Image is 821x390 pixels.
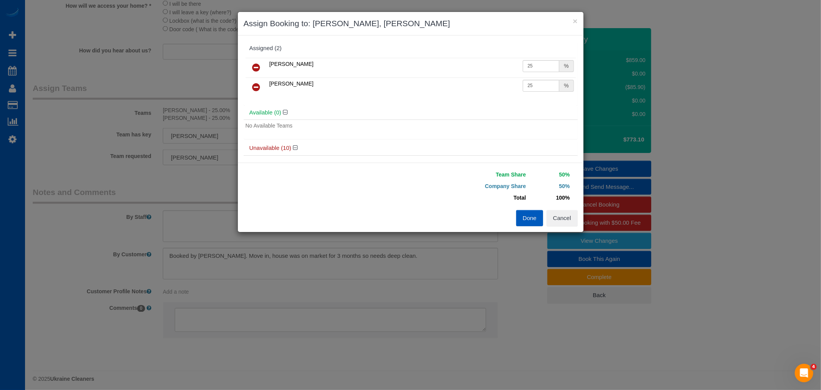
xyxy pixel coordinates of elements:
[249,109,572,116] h4: Available (0)
[573,17,577,25] button: ×
[269,81,314,87] span: [PERSON_NAME]
[547,210,578,226] button: Cancel
[528,169,572,180] td: 50%
[416,169,528,180] td: Team Share
[528,180,572,192] td: 50%
[249,145,572,151] h4: Unavailable (10)
[244,18,578,29] h3: Assign Booking to: [PERSON_NAME], [PERSON_NAME]
[416,192,528,203] td: Total
[246,123,293,129] span: No Available Teams
[516,210,543,226] button: Done
[269,61,314,67] span: [PERSON_NAME]
[528,192,572,203] td: 100%
[559,80,574,92] div: %
[249,45,572,52] div: Assigned (2)
[811,364,817,370] span: 4
[559,60,574,72] div: %
[795,364,813,382] iframe: Intercom live chat
[416,180,528,192] td: Company Share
